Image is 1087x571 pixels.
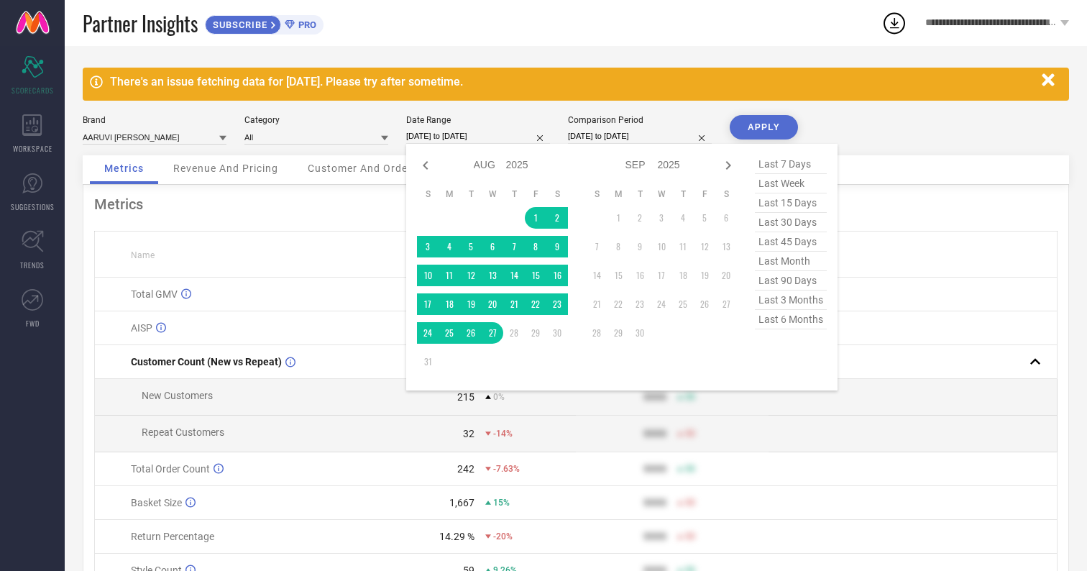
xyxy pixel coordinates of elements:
[546,236,568,257] td: Sat Aug 09 2025
[715,265,737,286] td: Sat Sep 20 2025
[503,265,525,286] td: Thu Aug 14 2025
[651,236,672,257] td: Wed Sep 10 2025
[672,188,694,200] th: Thursday
[546,207,568,229] td: Sat Aug 02 2025
[503,188,525,200] th: Thursday
[629,236,651,257] td: Tue Sep 09 2025
[755,193,827,213] span: last 15 days
[685,429,695,439] span: 50
[13,143,52,154] span: WORKSPACE
[131,322,152,334] span: AISP
[525,188,546,200] th: Friday
[406,115,550,125] div: Date Range
[672,293,694,315] td: Thu Sep 25 2025
[715,207,737,229] td: Sat Sep 06 2025
[546,293,568,315] td: Sat Aug 23 2025
[20,260,45,270] span: TRENDS
[457,391,474,403] div: 215
[439,293,460,315] td: Mon Aug 18 2025
[685,392,695,402] span: 50
[94,196,1058,213] div: Metrics
[460,322,482,344] td: Tue Aug 26 2025
[104,163,144,174] span: Metrics
[715,293,737,315] td: Sat Sep 27 2025
[715,236,737,257] td: Sat Sep 13 2025
[525,265,546,286] td: Fri Aug 15 2025
[643,531,666,542] div: 9999
[142,390,213,401] span: New Customers
[110,75,1035,88] div: There's an issue fetching data for [DATE]. Please try after sometime.
[546,188,568,200] th: Saturday
[730,115,798,140] button: APPLY
[503,293,525,315] td: Thu Aug 21 2025
[755,271,827,291] span: last 90 days
[482,236,503,257] td: Wed Aug 06 2025
[205,12,324,35] a: SUBSCRIBEPRO
[755,252,827,271] span: last month
[607,207,629,229] td: Mon Sep 01 2025
[439,322,460,344] td: Mon Aug 25 2025
[493,464,520,474] span: -7.63%
[586,188,607,200] th: Sunday
[755,155,827,174] span: last 7 days
[173,163,278,174] span: Revenue And Pricing
[755,291,827,310] span: last 3 months
[607,293,629,315] td: Mon Sep 22 2025
[460,293,482,315] td: Tue Aug 19 2025
[417,322,439,344] td: Sun Aug 24 2025
[525,236,546,257] td: Fri Aug 08 2025
[755,310,827,329] span: last 6 months
[755,213,827,232] span: last 30 days
[308,163,418,174] span: Customer And Orders
[720,157,737,174] div: Next month
[607,322,629,344] td: Mon Sep 29 2025
[26,318,40,329] span: FWD
[643,463,666,475] div: 9999
[755,232,827,252] span: last 45 days
[12,85,54,96] span: SCORECARDS
[83,115,226,125] div: Brand
[525,207,546,229] td: Fri Aug 01 2025
[694,236,715,257] td: Fri Sep 12 2025
[672,265,694,286] td: Thu Sep 18 2025
[685,464,695,474] span: 50
[881,10,907,36] div: Open download list
[83,9,198,38] span: Partner Insights
[493,429,513,439] span: -14%
[457,463,474,475] div: 242
[694,293,715,315] td: Fri Sep 26 2025
[546,322,568,344] td: Sat Aug 30 2025
[244,115,388,125] div: Category
[607,265,629,286] td: Mon Sep 15 2025
[629,188,651,200] th: Tuesday
[295,19,316,30] span: PRO
[694,265,715,286] td: Fri Sep 19 2025
[439,531,474,542] div: 14.29 %
[493,531,513,542] span: -20%
[439,236,460,257] td: Mon Aug 04 2025
[643,497,666,508] div: 9999
[417,351,439,373] td: Sun Aug 31 2025
[206,19,271,30] span: SUBSCRIBE
[685,531,695,542] span: 50
[417,293,439,315] td: Sun Aug 17 2025
[715,188,737,200] th: Saturday
[546,265,568,286] td: Sat Aug 16 2025
[607,236,629,257] td: Mon Sep 08 2025
[643,428,666,439] div: 9999
[11,201,55,212] span: SUGGESTIONS
[131,250,155,260] span: Name
[493,392,505,402] span: 0%
[586,236,607,257] td: Sun Sep 07 2025
[460,188,482,200] th: Tuesday
[460,265,482,286] td: Tue Aug 12 2025
[525,293,546,315] td: Fri Aug 22 2025
[131,356,282,367] span: Customer Count (New vs Repeat)
[463,428,474,439] div: 32
[568,129,712,144] input: Select comparison period
[417,188,439,200] th: Sunday
[439,265,460,286] td: Mon Aug 11 2025
[755,174,827,193] span: last week
[651,207,672,229] td: Wed Sep 03 2025
[417,236,439,257] td: Sun Aug 03 2025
